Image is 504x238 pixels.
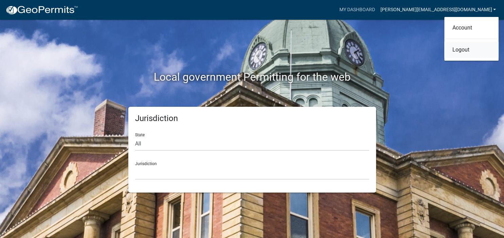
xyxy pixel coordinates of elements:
a: My Dashboard [336,3,377,16]
a: [PERSON_NAME][EMAIL_ADDRESS][DOMAIN_NAME] [377,3,499,16]
div: [PERSON_NAME][EMAIL_ADDRESS][DOMAIN_NAME] [444,17,499,61]
a: Logout [444,42,499,58]
h2: Local government Permitting for the web [64,71,441,83]
a: Account [444,20,499,36]
h5: Jurisdiction [135,114,369,123]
